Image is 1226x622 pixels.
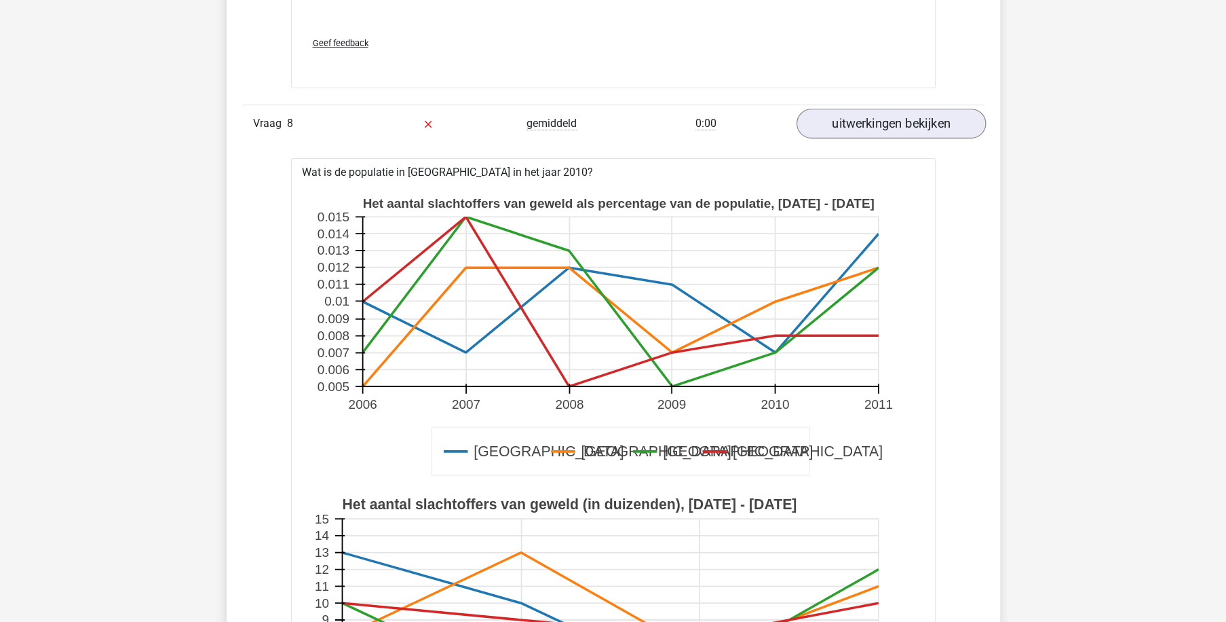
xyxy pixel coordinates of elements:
text: 0.014 [317,226,349,240]
text: 0.01 [324,294,349,308]
text: 2007 [451,397,480,411]
text: Het aantal slachtoffers van geweld als percentage van de populatie, [DATE] - [DATE] [362,196,874,211]
text: 0.007 [317,346,349,360]
text: [GEOGRAPHIC_DATA] [581,443,731,460]
text: 0.009 [317,312,349,326]
text: 0.008 [317,329,349,343]
text: 0.011 [317,277,349,291]
a: uitwerkingen bekijken [796,109,985,139]
text: 13 [314,545,328,560]
span: 8 [287,117,293,130]
text: 2009 [657,397,685,411]
span: Vraag [253,115,287,132]
span: Geef feedback [313,38,368,48]
text: 14 [314,528,328,543]
text: 10 [314,596,328,610]
text: 12 [314,562,328,577]
text: 0.013 [317,243,349,257]
text: 0.015 [317,209,349,223]
text: [GEOGRAPHIC_DATA] [732,443,882,460]
text: 2011 [864,397,892,411]
text: 0.006 [317,363,349,377]
text: Het aantal slachtoffers van geweld (in duizenden), [DATE] - [DATE] [342,496,797,513]
text: 2010 [761,397,789,411]
text: 0.005 [317,379,349,393]
text: [GEOGRAPHIC_DATA] [474,443,624,460]
text: 11 [314,579,328,593]
span: 0:00 [695,117,716,130]
text: 15 [314,511,328,526]
text: [GEOGRAPHIC_DATA] [662,443,812,460]
text: 2008 [555,397,583,411]
text: 2006 [348,397,377,411]
text: 0.012 [317,260,349,274]
span: gemiddeld [526,117,577,130]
